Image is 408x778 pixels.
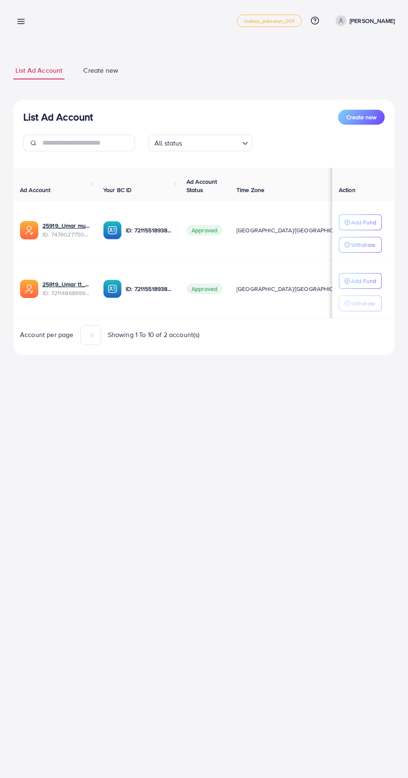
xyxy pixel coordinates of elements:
button: Withdraw [339,237,382,253]
span: Time Zone [236,186,264,194]
a: [PERSON_NAME] [332,15,395,26]
span: ID: 7211486869945712641 [42,289,90,297]
p: ID: 7211551893808545793 [126,225,173,235]
span: Ad Account [20,186,51,194]
span: Your BC ID [103,186,132,194]
p: Withdraw [351,240,375,250]
span: Create new [346,113,376,121]
button: Add Fund [339,214,382,230]
p: ID: 7211551893808545793 [126,284,173,294]
img: ic-ads-acc.e4c84228.svg [20,221,38,239]
p: Add Fund [351,217,376,227]
a: 25919_Umar mumtaz_1740648371024 [42,222,90,230]
span: metap_pakistan_001 [244,18,295,24]
h3: List Ad Account [23,111,93,123]
span: Account per page [20,330,74,340]
img: ic-ba-acc.ded83a64.svg [103,280,122,298]
p: [PERSON_NAME] [350,16,395,26]
span: List Ad Account [15,66,62,75]
p: Withdraw [351,298,375,308]
span: Action [339,186,356,194]
p: Add Fund [351,276,376,286]
div: <span class='underline'>25919_Umar t1_1679070383896</span></br>7211486869945712641 [42,280,90,297]
button: Withdraw [339,295,382,311]
img: ic-ads-acc.e4c84228.svg [20,280,38,298]
span: Approved [187,283,222,294]
input: Search for option [185,135,239,149]
button: Add Fund [339,273,382,289]
a: metap_pakistan_001 [237,15,302,27]
span: Ad Account Status [187,177,217,194]
span: Create new [83,66,118,75]
span: [GEOGRAPHIC_DATA]/[GEOGRAPHIC_DATA] [236,285,352,293]
img: ic-ba-acc.ded83a64.svg [103,221,122,239]
div: <span class='underline'>25919_Umar mumtaz_1740648371024</span></br>7476027750877626369 [42,222,90,239]
span: Showing 1 To 10 of 2 account(s) [108,330,200,340]
span: [GEOGRAPHIC_DATA]/[GEOGRAPHIC_DATA] [236,226,352,234]
span: ID: 7476027750877626369 [42,230,90,239]
a: 25919_Umar t1_1679070383896 [42,280,90,288]
button: Create new [338,110,385,125]
span: Approved [187,225,222,236]
span: All status [153,137,184,149]
div: Search for option [148,135,252,151]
